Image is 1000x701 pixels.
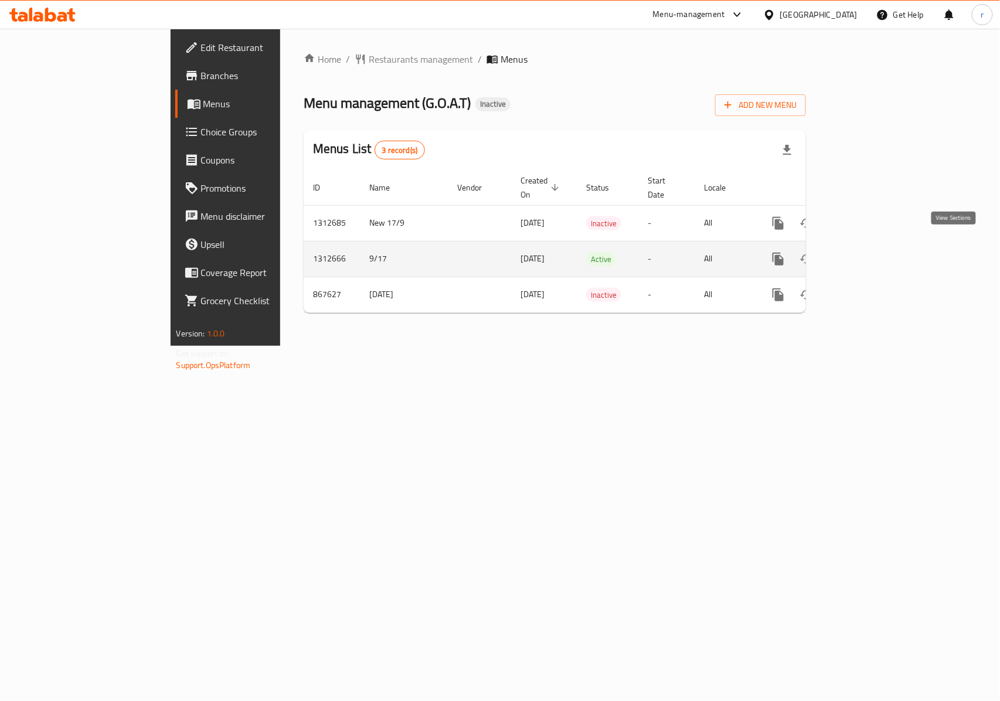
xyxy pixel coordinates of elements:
a: Support.OpsPlatform [176,358,251,373]
td: - [638,205,695,241]
div: Export file [773,136,801,164]
span: Name [369,181,405,195]
table: enhanced table [304,170,886,313]
span: Menu disclaimer [201,209,328,223]
td: [DATE] [360,277,448,312]
a: Branches [175,62,338,90]
a: Restaurants management [355,52,473,66]
span: Branches [201,69,328,83]
div: Inactive [586,216,621,230]
a: Grocery Checklist [175,287,338,315]
a: Coupons [175,146,338,174]
span: 1.0.0 [207,326,225,341]
span: Restaurants management [369,52,473,66]
a: Promotions [175,174,338,202]
span: Locale [704,181,741,195]
span: Coverage Report [201,266,328,280]
span: Menus [203,97,328,111]
span: Upsell [201,237,328,251]
div: Active [586,252,616,266]
span: Choice Groups [201,125,328,139]
span: Get support on: [176,346,230,361]
span: Menus [501,52,528,66]
span: Start Date [648,173,681,202]
span: Inactive [586,288,621,302]
td: - [638,241,695,277]
span: [DATE] [521,215,545,230]
li: / [346,52,350,66]
span: Coupons [201,153,328,167]
td: New 17/9 [360,205,448,241]
span: Inactive [586,217,621,230]
span: Status [586,181,624,195]
span: Menu management ( G.O.A.T ) [304,90,471,116]
a: Upsell [175,230,338,258]
td: - [638,277,695,312]
a: Menu disclaimer [175,202,338,230]
span: [DATE] [521,251,545,266]
span: Active [586,253,616,266]
span: 3 record(s) [375,145,425,156]
span: Promotions [201,181,328,195]
span: Inactive [475,99,511,109]
td: 9/17 [360,241,448,277]
div: Total records count [375,141,426,159]
div: Menu-management [653,8,725,22]
button: Change Status [792,245,821,273]
span: ID [313,181,335,195]
h2: Menus List [313,140,425,159]
button: more [764,245,792,273]
span: Version: [176,326,205,341]
td: All [695,205,755,241]
div: [GEOGRAPHIC_DATA] [780,8,858,21]
a: Coverage Report [175,258,338,287]
button: more [764,209,792,237]
li: / [478,52,482,66]
span: Vendor [457,181,497,195]
nav: breadcrumb [304,52,806,66]
span: [DATE] [521,287,545,302]
button: Change Status [792,209,821,237]
div: Inactive [475,97,511,111]
a: Choice Groups [175,118,338,146]
span: r [981,8,984,21]
th: Actions [755,170,886,206]
button: Add New Menu [715,94,806,116]
td: All [695,241,755,277]
span: Created On [521,173,563,202]
a: Edit Restaurant [175,33,338,62]
button: more [764,281,792,309]
button: Change Status [792,281,821,309]
span: Edit Restaurant [201,40,328,55]
span: Add New Menu [725,98,797,113]
td: All [695,277,755,312]
a: Menus [175,90,338,118]
span: Grocery Checklist [201,294,328,308]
